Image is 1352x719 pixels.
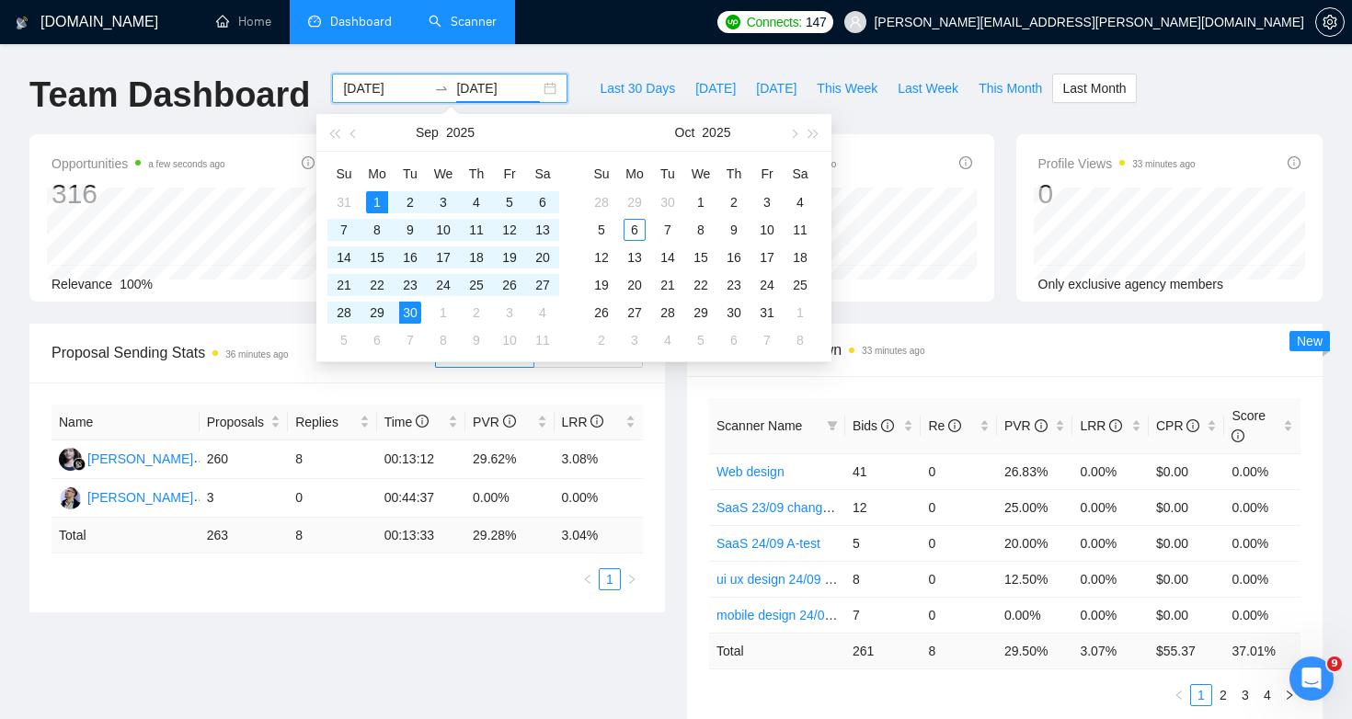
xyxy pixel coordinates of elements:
[789,329,811,351] div: 8
[726,15,740,29] img: upwork-logo.png
[582,574,593,585] span: left
[717,244,750,271] td: 2025-10-16
[493,159,526,188] th: Fr
[526,326,559,354] td: 2025-10-11
[784,271,817,299] td: 2025-10-25
[1235,685,1255,705] a: 3
[394,216,427,244] td: 2025-09-09
[1174,690,1185,701] span: left
[532,302,554,324] div: 4
[465,440,554,479] td: 29.62%
[1327,656,1342,671] span: 9
[789,246,811,268] div: 18
[394,326,427,354] td: 2025-10-07
[526,188,559,216] td: 2025-09-06
[394,244,427,271] td: 2025-09-16
[651,244,684,271] td: 2025-10-14
[784,326,817,354] td: 2025-11-08
[526,244,559,271] td: 2025-09-20
[1038,153,1196,175] span: Profile Views
[716,572,858,587] a: ui ux design 24/09 B-test
[526,271,559,299] td: 2025-09-27
[526,159,559,188] th: Sa
[1284,690,1295,701] span: right
[52,277,112,291] span: Relevance
[717,271,750,299] td: 2025-10-23
[333,274,355,296] div: 21
[427,216,460,244] td: 2025-09-10
[888,74,968,103] button: Last Week
[460,326,493,354] td: 2025-10-09
[585,159,618,188] th: Su
[59,489,193,504] a: YH[PERSON_NAME]
[716,500,868,515] a: SaaS 23/09 changed hook
[460,244,493,271] td: 2025-09-18
[498,191,521,213] div: 5
[562,415,604,429] span: LRR
[750,188,784,216] td: 2025-10-03
[624,191,646,213] div: 29
[399,329,421,351] div: 7
[651,271,684,299] td: 2025-10-21
[384,415,429,429] span: Time
[675,114,695,151] button: Oct
[456,78,540,98] input: End date
[997,453,1073,489] td: 26.83%
[921,453,997,489] td: 0
[200,405,288,440] th: Proposals
[684,244,717,271] td: 2025-10-15
[555,440,644,479] td: 3.08%
[827,420,838,431] span: filter
[585,216,618,244] td: 2025-10-05
[432,274,454,296] div: 24
[460,159,493,188] th: Th
[333,191,355,213] div: 31
[52,405,200,440] th: Name
[789,302,811,324] div: 1
[626,574,637,585] span: right
[624,246,646,268] div: 13
[1315,7,1345,37] button: setting
[585,271,618,299] td: 2025-10-19
[460,216,493,244] td: 2025-09-11
[399,246,421,268] div: 16
[498,274,521,296] div: 26
[756,302,778,324] div: 31
[327,216,361,244] td: 2025-09-07
[399,191,421,213] div: 2
[657,329,679,351] div: 4
[709,338,1300,361] span: Scanner Breakdown
[399,302,421,324] div: 30
[756,78,796,98] span: [DATE]
[532,219,554,241] div: 13
[784,159,817,188] th: Sa
[1156,418,1199,433] span: CPR
[52,341,435,364] span: Proposal Sending Stats
[618,244,651,271] td: 2025-10-13
[1080,418,1122,433] span: LRR
[1149,453,1225,489] td: $0.00
[361,159,394,188] th: Mo
[756,246,778,268] div: 17
[493,216,526,244] td: 2025-09-12
[618,159,651,188] th: Mo
[399,219,421,241] div: 9
[432,219,454,241] div: 10
[330,14,392,29] span: Dashboard
[288,440,376,479] td: 8
[1232,429,1244,442] span: info-circle
[427,299,460,326] td: 2025-10-01
[1038,277,1224,291] span: Only exclusive agency members
[498,219,521,241] div: 12
[789,274,811,296] div: 25
[590,329,613,351] div: 2
[807,74,888,103] button: This Week
[590,274,613,296] div: 19
[427,159,460,188] th: We
[1038,177,1196,211] div: 0
[624,329,646,351] div: 3
[288,405,376,440] th: Replies
[717,188,750,216] td: 2025-10-02
[366,191,388,213] div: 1
[465,274,487,296] div: 25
